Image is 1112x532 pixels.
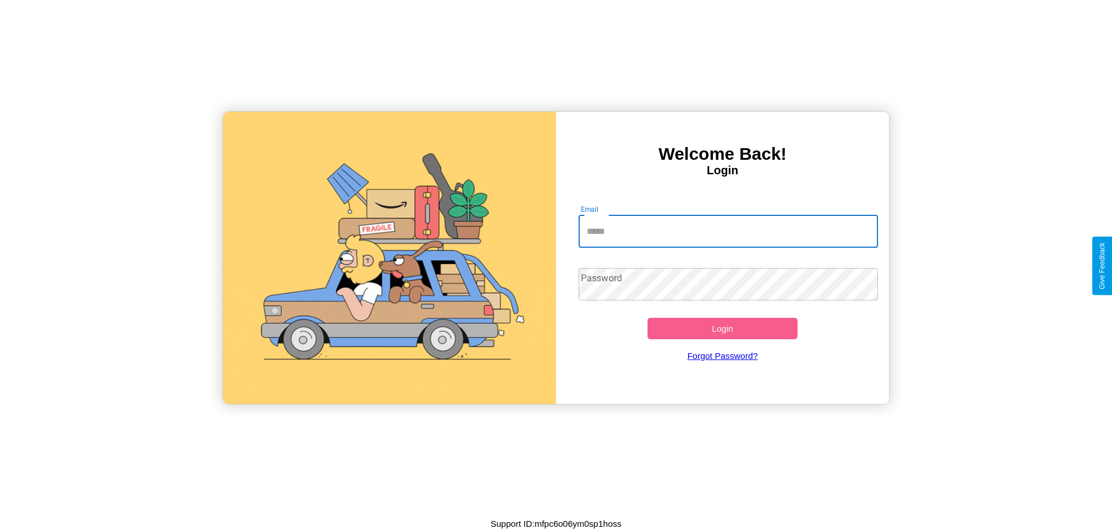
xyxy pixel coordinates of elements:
[556,144,889,164] h3: Welcome Back!
[1098,243,1106,289] div: Give Feedback
[556,164,889,177] h4: Login
[223,112,556,404] img: gif
[573,339,873,372] a: Forgot Password?
[491,516,621,531] p: Support ID: mfpc6o06ym0sp1hoss
[648,318,798,339] button: Login
[581,204,599,214] label: Email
